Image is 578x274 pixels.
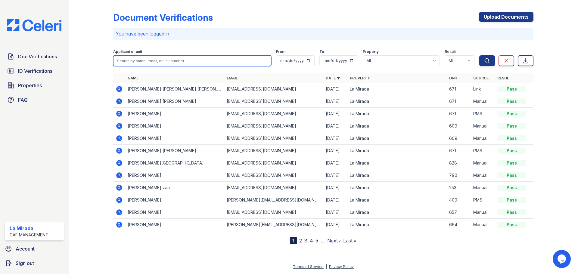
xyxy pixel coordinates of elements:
td: Manual [471,132,495,145]
td: [PERSON_NAME] [125,120,224,132]
div: Pass [497,197,526,203]
div: Pass [497,222,526,228]
td: [DATE] [323,120,347,132]
td: [PERSON_NAME] zaa [125,182,224,194]
td: La Mirada [347,169,446,182]
label: Result [445,49,456,54]
div: 1 [290,237,297,244]
td: 409 [447,194,471,206]
a: Last » [343,238,356,244]
a: Upload Documents [479,12,533,22]
td: Manual [471,157,495,169]
a: 2 [299,238,302,244]
td: Manual [471,219,495,231]
td: 671 [447,145,471,157]
div: Pass [497,111,526,117]
div: Pass [497,160,526,166]
a: Property [350,76,370,80]
td: 664 [447,219,471,231]
td: [EMAIL_ADDRESS][DOMAIN_NAME] [224,145,323,157]
td: La Mirada [347,120,446,132]
td: 671 [447,83,471,95]
td: 790 [447,169,471,182]
td: [DATE] [323,206,347,219]
button: Sign out [2,257,66,269]
div: Pass [497,148,526,154]
img: CE_Logo_Blue-a8612792a0a2168367f1c8372b55b34899dd931a85d93a1a3d3e32e68fde9ad4.png [2,19,66,31]
a: Source [473,76,489,80]
td: [DATE] [323,157,347,169]
a: 3 [304,238,307,244]
td: La Mirada [347,83,446,95]
a: Result [497,76,511,80]
div: Pass [497,209,526,215]
div: Document Verifications [113,12,213,23]
td: PMS [471,108,495,120]
span: Properties [18,82,42,89]
td: [EMAIL_ADDRESS][DOMAIN_NAME] [224,120,323,132]
td: [EMAIL_ADDRESS][DOMAIN_NAME] [224,169,323,182]
div: | [326,264,327,269]
td: La Mirada [347,182,446,194]
td: [PERSON_NAME] [125,219,224,231]
div: CAF Management [10,232,48,238]
div: Pass [497,172,526,178]
td: [PERSON_NAME][GEOGRAPHIC_DATA] [125,157,224,169]
td: Link [471,83,495,95]
td: 671 [447,95,471,108]
td: La Mirada [347,206,446,219]
td: [EMAIL_ADDRESS][DOMAIN_NAME] [224,132,323,145]
td: [EMAIL_ADDRESS][DOMAIN_NAME] [224,157,323,169]
td: [DATE] [323,194,347,206]
td: La Mirada [347,194,446,206]
span: ID Verifications [18,67,52,75]
td: [EMAIL_ADDRESS][DOMAIN_NAME] [224,95,323,108]
a: 5 [315,238,318,244]
td: [DATE] [323,132,347,145]
a: Date ▼ [326,76,340,80]
td: [DATE] [323,145,347,157]
div: Pass [497,123,526,129]
div: La Mirada [10,225,48,232]
td: [DATE] [323,169,347,182]
td: [PERSON_NAME] [125,169,224,182]
a: Unit [449,76,458,80]
a: 4 [310,238,313,244]
p: You have been logged in [116,30,531,37]
td: [PERSON_NAME] [125,206,224,219]
td: [PERSON_NAME] [125,108,224,120]
td: [EMAIL_ADDRESS][DOMAIN_NAME] [224,83,323,95]
td: [EMAIL_ADDRESS][DOMAIN_NAME] [224,206,323,219]
span: Sign out [16,260,34,267]
td: [PERSON_NAME] [125,132,224,145]
td: [EMAIL_ADDRESS][DOMAIN_NAME] [224,182,323,194]
span: … [321,237,325,244]
td: [EMAIL_ADDRESS][DOMAIN_NAME] [224,108,323,120]
td: [PERSON_NAME] [125,194,224,206]
td: [DATE] [323,95,347,108]
td: La Mirada [347,145,446,157]
a: Properties [5,79,64,91]
td: 828 [447,157,471,169]
td: 657 [447,206,471,219]
td: 253 [447,182,471,194]
a: Name [128,76,138,80]
td: La Mirada [347,157,446,169]
label: From [276,49,285,54]
a: Privacy Policy [329,264,354,269]
div: Pass [497,98,526,104]
td: 609 [447,132,471,145]
td: Manual [471,169,495,182]
label: Property [363,49,379,54]
a: Next › [327,238,341,244]
td: Manual [471,95,495,108]
a: Terms of Service [293,264,324,269]
td: [PERSON_NAME][EMAIL_ADDRESS][DOMAIN_NAME] [224,219,323,231]
td: PMS [471,194,495,206]
td: [PERSON_NAME] [PERSON_NAME] [PERSON_NAME] [125,83,224,95]
a: ID Verifications [5,65,64,77]
a: Email [227,76,238,80]
div: Pass [497,135,526,141]
a: Account [2,243,66,255]
td: [DATE] [323,182,347,194]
